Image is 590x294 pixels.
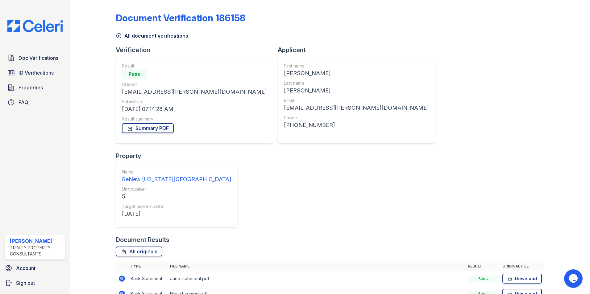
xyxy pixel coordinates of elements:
span: FAQ [19,99,28,106]
a: All originals [116,247,162,256]
div: Submitted [122,99,267,105]
div: [DATE] [122,210,231,218]
a: Sign out [2,277,68,289]
img: CE_Logo_Blue-a8612792a0a2168367f1c8372b55b34899dd931a85d93a1a3d3e32e68fde9ad4.png [2,20,68,32]
a: Name ReNew [US_STATE][GEOGRAPHIC_DATA] [122,169,231,184]
div: [EMAIL_ADDRESS][PERSON_NAME][DOMAIN_NAME] [284,104,429,112]
div: Result [122,63,267,69]
a: Download [502,274,542,284]
a: Doc Verifications [5,52,65,64]
div: [PERSON_NAME] [284,69,429,78]
th: Original file [500,261,544,271]
div: Pass [468,276,497,282]
span: Doc Verifications [19,54,58,62]
div: Document Results [116,235,169,244]
span: ID Verifications [19,69,54,76]
div: ReNew [US_STATE][GEOGRAPHIC_DATA] [122,175,231,184]
div: 5 [122,192,231,201]
a: All document verifications [116,32,188,39]
div: [PERSON_NAME] [10,237,63,245]
div: Target move in date [122,203,231,210]
div: Document Verification 186158 [116,12,245,23]
div: Name [122,169,231,175]
th: Result [465,261,500,271]
div: [PERSON_NAME] [284,86,429,95]
iframe: chat widget [564,269,584,288]
div: Property [116,152,242,160]
div: [DATE] 07:14:28 AM [122,105,267,113]
div: Applicant [278,46,440,54]
a: Summary PDF [122,123,174,133]
div: Pass [122,69,147,79]
td: Bank Statement [128,271,168,286]
a: Properties [5,81,65,94]
span: Account [16,264,35,272]
a: FAQ [5,96,65,108]
a: ID Verifications [5,67,65,79]
td: June statement.pdf [168,271,465,286]
div: [EMAIL_ADDRESS][PERSON_NAME][DOMAIN_NAME] [122,88,267,96]
span: Properties [19,84,43,91]
div: Verification [116,46,278,54]
div: Phone [284,115,429,121]
div: Trinity Property Consultants [10,245,63,257]
div: Unit number [122,186,231,192]
div: First name [284,63,429,69]
div: [PHONE_NUMBER] [284,121,429,129]
th: Type [128,261,168,271]
div: Result summary [122,116,267,122]
div: Creator [122,81,267,88]
div: Last name [284,80,429,86]
a: Account [2,262,68,274]
div: Email [284,97,429,104]
span: Sign out [16,279,35,287]
th: File name [168,261,465,271]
